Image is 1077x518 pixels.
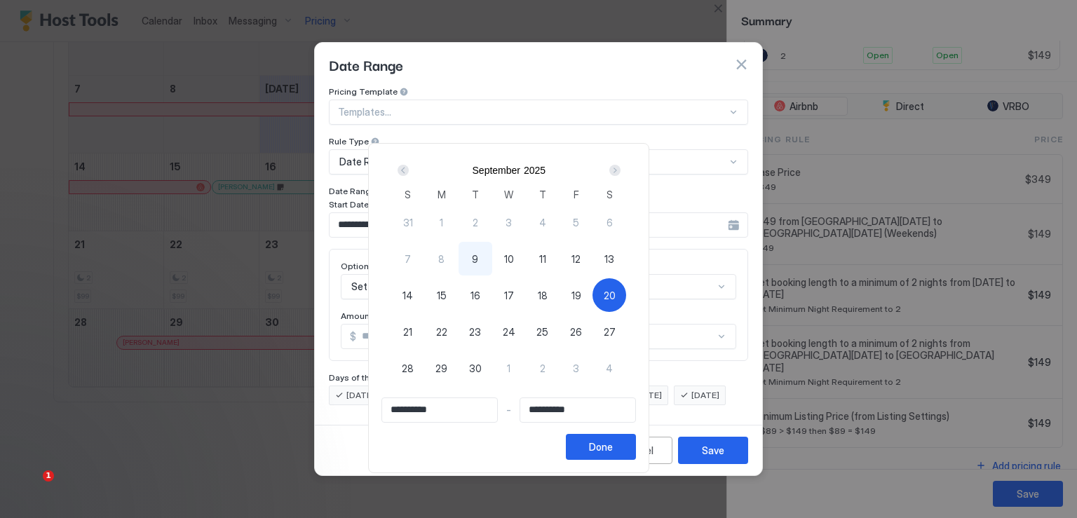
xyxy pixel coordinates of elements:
button: 15 [425,278,459,312]
span: T [472,187,479,202]
span: 21 [403,325,412,339]
span: 28 [402,361,414,376]
span: 23 [469,325,481,339]
button: 7 [391,242,425,275]
button: 24 [492,315,526,348]
span: 9 [472,252,478,266]
span: 24 [503,325,515,339]
span: 3 [506,215,512,230]
button: 30 [459,351,492,385]
button: 27 [592,315,626,348]
span: 14 [402,288,413,303]
button: 12 [560,242,593,275]
span: 11 [539,252,546,266]
input: Input Field [382,398,497,422]
span: 13 [604,252,614,266]
button: 3 [492,205,526,239]
button: 2 [526,351,560,385]
span: 17 [504,288,514,303]
span: M [438,187,446,202]
button: 2025 [524,165,546,176]
span: 1 [507,361,510,376]
span: 30 [469,361,482,376]
button: 17 [492,278,526,312]
span: 10 [504,252,514,266]
span: 31 [403,215,413,230]
span: S [607,187,613,202]
div: Done [589,439,613,454]
button: 1 [425,205,459,239]
button: Next [604,162,623,179]
iframe: Intercom notifications message [11,382,291,480]
span: 1 [43,470,54,482]
span: 4 [606,361,613,376]
button: 26 [560,315,593,348]
button: 28 [391,351,425,385]
button: Done [566,434,636,460]
button: 6 [592,205,626,239]
button: 3 [560,351,593,385]
span: 2 [473,215,478,230]
button: Prev [395,162,414,179]
button: 10 [492,242,526,275]
span: 18 [538,288,548,303]
span: 16 [470,288,480,303]
span: F [574,187,579,202]
span: - [506,404,511,416]
button: 4 [592,351,626,385]
span: T [539,187,546,202]
span: 7 [405,252,411,266]
button: 11 [526,242,560,275]
iframe: Intercom live chat [14,470,48,504]
button: 5 [560,205,593,239]
button: 4 [526,205,560,239]
button: September [473,165,520,176]
span: 29 [435,361,447,376]
span: 6 [607,215,613,230]
span: 27 [604,325,616,339]
button: 20 [592,278,626,312]
span: 5 [573,215,579,230]
button: 29 [425,351,459,385]
button: 18 [526,278,560,312]
button: 14 [391,278,425,312]
input: Input Field [520,398,635,422]
button: 19 [560,278,593,312]
button: 21 [391,315,425,348]
button: 8 [425,242,459,275]
span: 25 [536,325,548,339]
button: 1 [492,351,526,385]
button: 25 [526,315,560,348]
button: 23 [459,315,492,348]
button: 9 [459,242,492,275]
span: W [504,187,513,202]
span: 8 [438,252,445,266]
span: 26 [570,325,582,339]
button: 16 [459,278,492,312]
button: 13 [592,242,626,275]
span: 12 [571,252,581,266]
span: 20 [604,288,616,303]
span: 4 [539,215,546,230]
button: 31 [391,205,425,239]
span: 19 [571,288,581,303]
span: 22 [436,325,447,339]
span: S [405,187,411,202]
span: 1 [440,215,443,230]
span: 15 [437,288,447,303]
span: 2 [540,361,546,376]
button: 2 [459,205,492,239]
button: 22 [425,315,459,348]
span: 3 [573,361,579,376]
